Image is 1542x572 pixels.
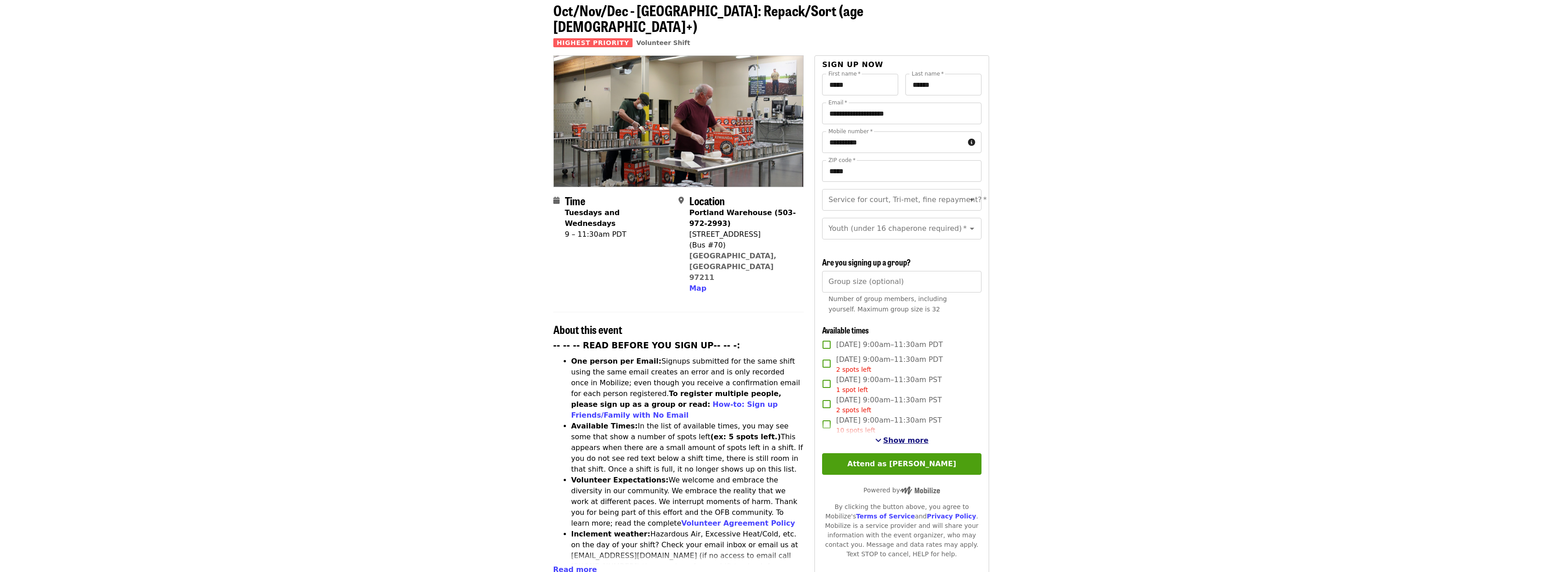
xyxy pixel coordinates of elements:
a: How-to: Sign up Friends/Family with No Email [571,400,778,419]
span: [DATE] 9:00am–11:30am PDT [836,339,943,350]
a: Volunteer Agreement Policy [681,519,795,527]
input: First name [822,74,898,95]
strong: Volunteer Expectations: [571,476,669,484]
input: Last name [905,74,981,95]
div: By clicking the button above, you agree to Mobilize's and . Mobilize is a service provider and wi... [822,502,981,559]
i: map-marker-alt icon [678,196,684,205]
input: Email [822,103,981,124]
strong: (ex: 5 spots left.) [710,432,781,441]
img: Oct/Nov/Dec - Portland: Repack/Sort (age 16+) organized by Oregon Food Bank [554,56,804,186]
button: See more timeslots [875,435,929,446]
span: Powered by [864,486,940,494]
li: We welcome and embrace the diversity in our community. We embrace the reality that we work at dif... [571,475,804,529]
div: [STREET_ADDRESS] [689,229,796,240]
div: (Bus #70) [689,240,796,251]
span: 2 spots left [836,406,871,414]
span: Show more [883,436,929,445]
div: 9 – 11:30am PDT [565,229,671,240]
strong: Available Times: [571,422,638,430]
span: Sign up now [822,60,883,69]
button: Map [689,283,706,294]
span: 2 spots left [836,366,871,373]
strong: Inclement weather: [571,530,651,538]
span: 10 spots left [836,427,875,434]
li: Signups submitted for the same shift using the same email creates an error and is only recorded o... [571,356,804,421]
span: Time [565,193,585,208]
span: [DATE] 9:00am–11:30am PDT [836,354,943,374]
strong: Tuesdays and Wednesdays [565,208,620,228]
span: Available times [822,324,869,336]
i: calendar icon [553,196,560,205]
input: Mobile number [822,131,964,153]
img: Powered by Mobilize [900,486,940,495]
button: Attend as [PERSON_NAME] [822,453,981,475]
span: 1 spot left [836,386,868,393]
span: About this event [553,321,622,337]
strong: Portland Warehouse (503-972-2993) [689,208,796,228]
input: [object Object] [822,271,981,293]
label: Email [828,100,847,105]
label: Last name [912,71,944,77]
strong: -- -- -- READ BEFORE YOU SIGN UP-- -- -: [553,341,741,350]
span: [DATE] 9:00am–11:30am PST [836,415,942,435]
label: Mobile number [828,129,873,134]
a: [GEOGRAPHIC_DATA], [GEOGRAPHIC_DATA] 97211 [689,252,777,282]
span: Are you signing up a group? [822,256,911,268]
li: In the list of available times, you may see some that show a number of spots left This appears wh... [571,421,804,475]
a: Volunteer Shift [636,39,690,46]
span: Map [689,284,706,293]
strong: To register multiple people, please sign up as a group or read: [571,389,782,409]
a: Terms of Service [856,513,915,520]
span: Highest Priority [553,38,633,47]
input: ZIP code [822,160,981,182]
span: [DATE] 9:00am–11:30am PST [836,395,942,415]
label: ZIP code [828,158,855,163]
strong: One person per Email: [571,357,662,365]
button: Open [966,194,978,206]
label: First name [828,71,861,77]
span: Number of group members, including yourself. Maximum group size is 32 [828,295,947,313]
a: Privacy Policy [927,513,976,520]
span: [DATE] 9:00am–11:30am PST [836,374,942,395]
i: circle-info icon [968,138,975,147]
span: Location [689,193,725,208]
button: Open [966,222,978,235]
